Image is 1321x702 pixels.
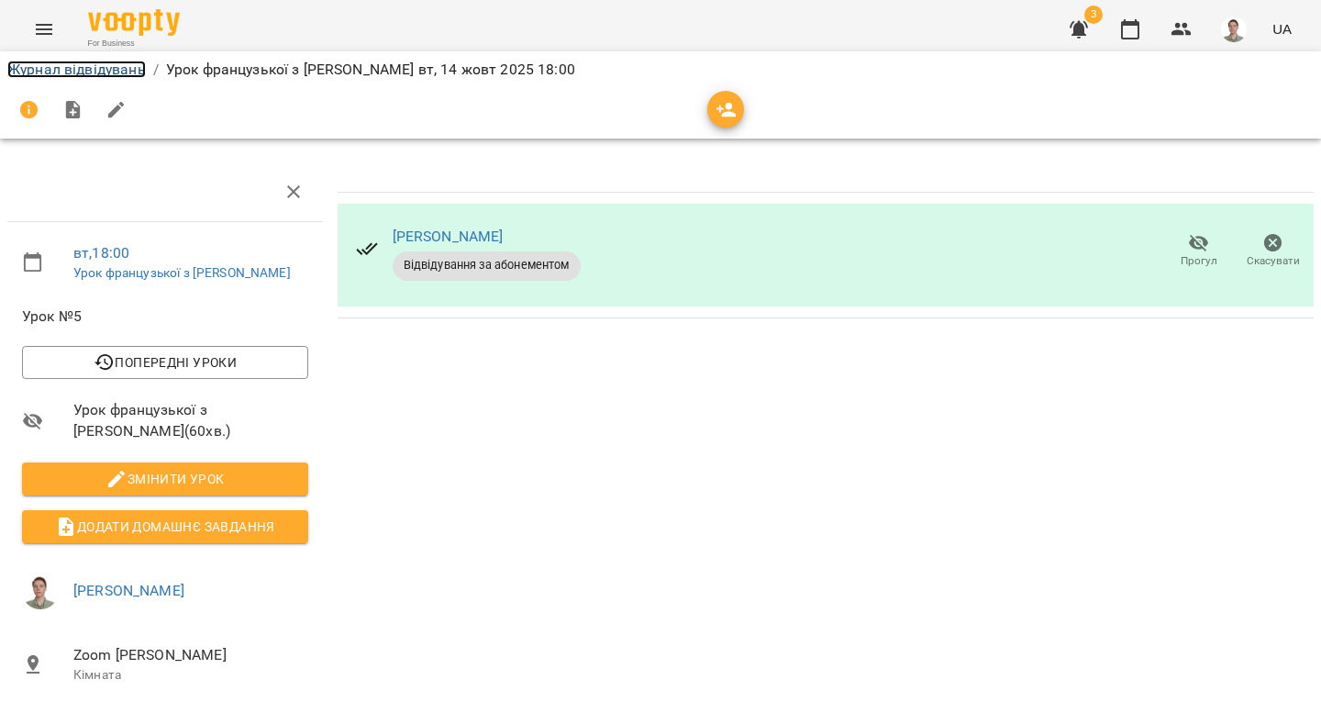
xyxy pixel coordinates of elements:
[1084,6,1103,24] span: 3
[153,59,159,81] li: /
[1221,17,1247,42] img: 08937551b77b2e829bc2e90478a9daa6.png
[22,510,308,543] button: Додати домашнє завдання
[22,346,308,379] button: Попередні уроки
[7,59,1314,81] nav: breadcrumb
[22,462,308,496] button: Змінити урок
[1247,253,1300,269] span: Скасувати
[7,61,146,78] a: Журнал відвідувань
[73,582,184,599] a: [PERSON_NAME]
[37,516,294,538] span: Додати домашнє завдання
[166,59,575,81] p: Урок французької з [PERSON_NAME] вт, 14 жовт 2025 18:00
[393,257,581,273] span: Відвідування за абонементом
[393,228,504,245] a: [PERSON_NAME]
[22,573,59,609] img: 08937551b77b2e829bc2e90478a9daa6.png
[88,38,180,50] span: For Business
[22,306,308,328] span: Урок №5
[37,468,294,490] span: Змінити урок
[1181,253,1217,269] span: Прогул
[73,399,308,442] span: Урок французької з [PERSON_NAME] ( 60 хв. )
[73,265,291,280] a: Урок французької з [PERSON_NAME]
[1272,19,1292,39] span: UA
[73,666,308,685] p: Кімната
[1161,226,1236,277] button: Прогул
[37,351,294,373] span: Попередні уроки
[1236,226,1310,277] button: Скасувати
[88,9,180,36] img: Voopty Logo
[1265,12,1299,46] button: UA
[73,244,129,262] a: вт , 18:00
[22,7,66,51] button: Menu
[73,644,308,666] span: Zoom [PERSON_NAME]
